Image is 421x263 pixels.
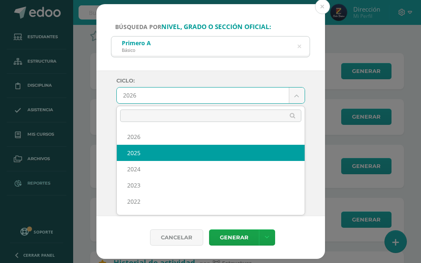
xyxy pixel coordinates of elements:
[117,209,305,226] div: 2021
[117,129,305,145] div: 2026
[117,193,305,209] div: 2022
[117,145,305,161] div: 2025
[117,161,305,177] div: 2024
[117,177,305,193] div: 2023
